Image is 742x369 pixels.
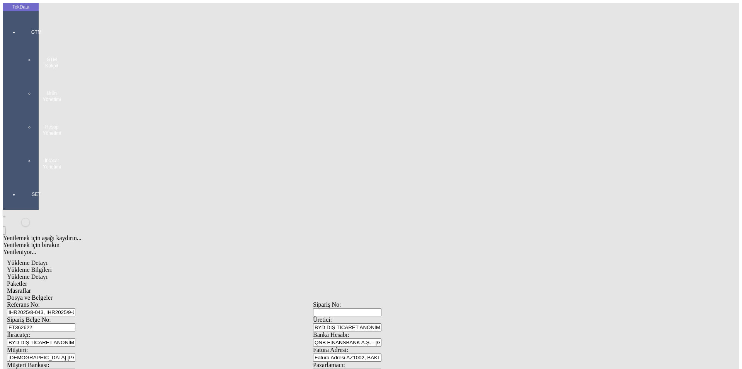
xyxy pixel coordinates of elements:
[7,294,53,301] span: Dosya ve Belgeler
[7,316,51,323] span: Sipariş Belge No:
[313,331,349,338] span: Banka Hesabı:
[313,362,345,368] span: Pazarlamacı:
[7,266,52,273] span: Yükleme Bilgileri
[25,29,48,35] span: GTM
[7,287,31,294] span: Masraflar
[40,158,63,170] span: İhracat Yönetimi
[313,301,341,308] span: Sipariş No:
[7,362,49,368] span: Müşteri Bankası:
[25,191,48,197] span: SET
[7,273,48,280] span: Yükleme Detayı
[7,347,28,353] span: Müşteri:
[3,249,623,256] div: Yenileniyor...
[7,301,40,308] span: Referans No:
[40,90,63,103] span: Ürün Yönetimi
[313,347,348,353] span: Fatura Adresi:
[3,235,623,242] div: Yenilemek için aşağı kaydırın...
[7,331,30,338] span: İhracatçı:
[313,316,332,323] span: Üretici:
[7,280,27,287] span: Paketler
[3,4,39,10] div: TekData
[7,259,48,266] span: Yükleme Detayı
[3,242,623,249] div: Yenilemek için bırakın
[40,57,63,69] span: GTM Kokpit
[40,124,63,136] span: Hesap Yönetimi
